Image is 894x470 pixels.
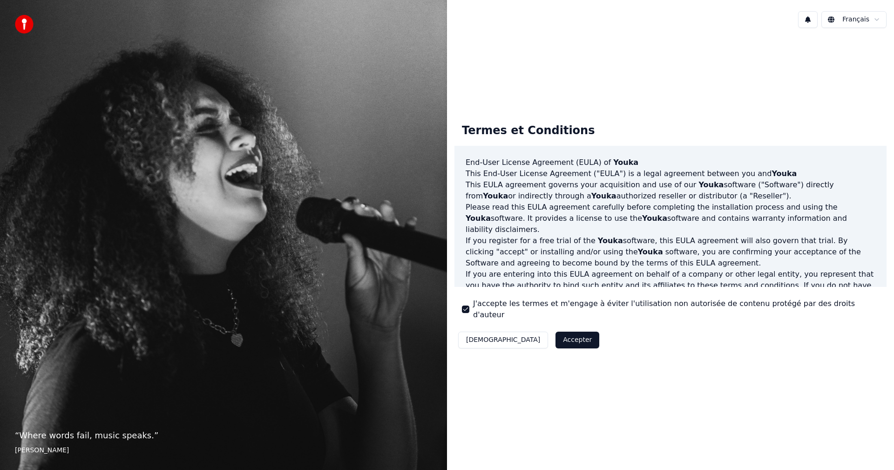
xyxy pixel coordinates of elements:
[772,169,797,178] span: Youka
[466,179,875,202] p: This EULA agreement governs your acquisition and use of our software ("Software") directly from o...
[15,446,432,455] footer: [PERSON_NAME]
[15,429,432,442] p: “ Where words fail, music speaks. ”
[598,236,623,245] span: Youka
[466,235,875,269] p: If you register for a free trial of the software, this EULA agreement will also govern that trial...
[642,214,667,223] span: Youka
[15,15,34,34] img: youka
[638,247,663,256] span: Youka
[613,158,638,167] span: Youka
[473,298,879,320] label: J'accepte les termes et m'engage à éviter l'utilisation non autorisée de contenu protégé par des ...
[466,168,875,179] p: This End-User License Agreement ("EULA") is a legal agreement between you and
[466,269,875,313] p: If you are entering into this EULA agreement on behalf of a company or other legal entity, you re...
[555,332,599,348] button: Accepter
[454,116,602,146] div: Termes et Conditions
[466,157,875,168] h3: End-User License Agreement (EULA) of
[698,180,724,189] span: Youka
[466,214,491,223] span: Youka
[591,191,616,200] span: Youka
[466,202,875,235] p: Please read this EULA agreement carefully before completing the installation process and using th...
[483,191,508,200] span: Youka
[458,332,548,348] button: [DEMOGRAPHIC_DATA]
